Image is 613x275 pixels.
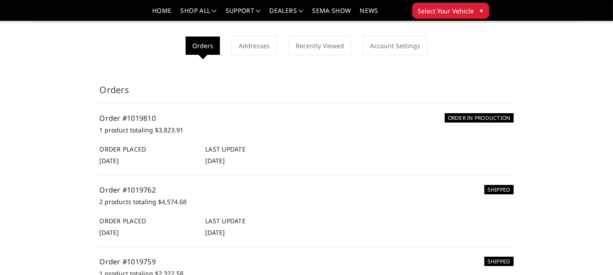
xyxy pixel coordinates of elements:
h6: Order Placed [100,216,196,226]
a: Dealers [270,8,304,21]
a: News [360,8,378,21]
button: Select Your Vehicle [412,3,489,19]
h6: SHIPPED [484,257,514,266]
a: Support [226,8,261,21]
a: Order #1019759 [100,257,156,267]
h6: SHIPPED [484,185,514,194]
a: Recently Viewed [288,36,351,55]
a: Home [152,8,171,21]
h6: Last Update [205,216,302,226]
a: Order #1019762 [100,185,156,195]
a: Order #1019810 [100,113,156,123]
a: Addresses [231,36,277,55]
a: SEMA Show [312,8,351,21]
li: Orders [186,37,220,55]
h6: Last Update [205,144,302,154]
span: Select Your Vehicle [418,6,474,16]
span: [DATE] [205,156,225,165]
span: [DATE] [100,228,119,237]
span: [DATE] [205,228,225,237]
span: [DATE] [100,156,119,165]
span: ▾ [480,6,483,15]
h6: ORDER IN PRODUCTION [445,113,514,123]
h3: Orders [100,83,514,103]
iframe: Chat Widget [568,232,613,275]
a: shop all [181,8,217,21]
a: Account Settings [363,36,427,55]
p: 2 products totaling $4,574.68 [100,197,514,207]
h6: Order Placed [100,144,196,154]
p: 1 product totaling $3,823.91 [100,125,514,135]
